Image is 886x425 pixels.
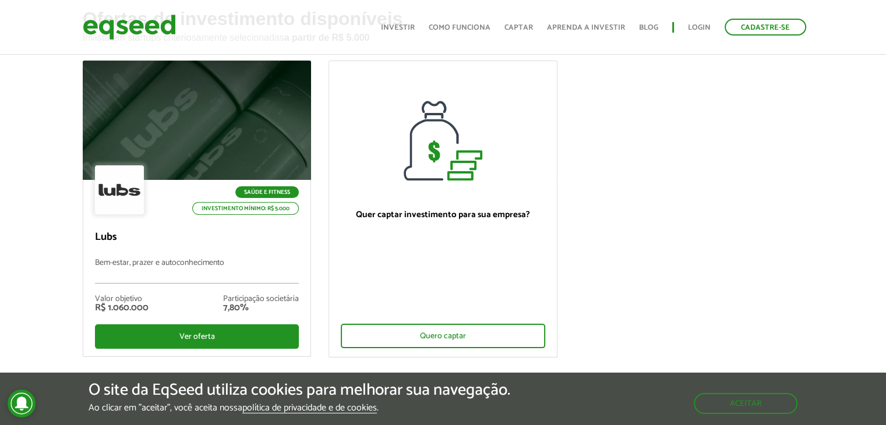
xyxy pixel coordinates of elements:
a: Cadastre-se [725,19,806,36]
a: Como funciona [429,24,490,31]
h5: O site da EqSeed utiliza cookies para melhorar sua navegação. [89,381,510,399]
a: Investir [381,24,415,31]
div: Quero captar [341,324,545,348]
a: política de privacidade e de cookies [242,403,377,413]
div: Ver oferta [95,324,299,349]
a: Captar [504,24,533,31]
a: Login [688,24,711,31]
div: Valor objetivo [95,295,149,303]
p: Lubs [95,231,299,244]
a: Quer captar investimento para sua empresa? Quero captar [329,61,557,357]
p: Saúde e Fitness [235,186,299,198]
div: R$ 1.060.000 [95,303,149,313]
img: EqSeed [83,12,176,42]
p: Ao clicar em "aceitar", você aceita nossa . [89,402,510,413]
div: 7,80% [223,303,299,313]
p: Bem-estar, prazer e autoconhecimento [95,258,299,284]
p: Quer captar investimento para sua empresa? [341,210,545,220]
button: Aceitar [694,393,797,414]
a: Saúde e Fitness Investimento mínimo: R$ 5.000 Lubs Bem-estar, prazer e autoconhecimento Valor obj... [83,61,312,357]
p: Investimento mínimo: R$ 5.000 [192,202,299,215]
a: Aprenda a investir [547,24,625,31]
a: Blog [639,24,658,31]
div: Participação societária [223,295,299,303]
